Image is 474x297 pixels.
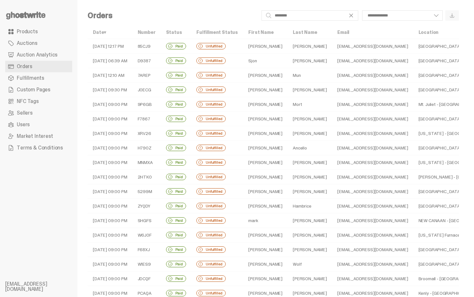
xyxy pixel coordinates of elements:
td: W6J0F [133,228,161,242]
td: Mun [288,68,332,83]
a: Auction Analytics [5,49,72,61]
td: [EMAIL_ADDRESS][DOMAIN_NAME] [332,213,413,228]
td: [DATE] 09:00 PM [88,97,133,112]
td: [EMAIL_ADDRESS][DOMAIN_NAME] [332,83,413,97]
td: [EMAIL_ADDRESS][DOMAIN_NAME] [332,242,413,257]
td: [DATE] 06:39 AM [88,54,133,68]
td: [EMAIL_ADDRESS][DOMAIN_NAME] [332,155,413,170]
td: [DATE] 09:30 PM [88,83,133,97]
td: [PERSON_NAME] [288,271,332,286]
div: Unfulfilled [196,145,226,151]
td: SHGFS [133,213,161,228]
div: Unfulfilled [196,87,226,93]
div: Paid [166,203,186,209]
td: [DATE] 09:00 PM [88,228,133,242]
span: Custom Pages [17,87,50,92]
td: [DATE] 09:00 PM [88,242,133,257]
div: Paid [166,290,186,296]
td: [EMAIL_ADDRESS][DOMAIN_NAME] [332,68,413,83]
div: Paid [166,232,186,238]
div: Paid [166,246,186,253]
a: Auctions [5,37,72,49]
td: [DATE] 09:00 PM [88,184,133,199]
td: [DATE] 09:00 PM [88,257,133,271]
div: Unfulfilled [196,101,226,108]
div: Paid [166,57,186,64]
td: [EMAIL_ADDRESS][DOMAIN_NAME] [332,271,413,286]
td: [PERSON_NAME] [243,184,288,199]
td: [PERSON_NAME] [243,126,288,141]
span: Auction Analytics [17,52,57,57]
td: [DATE] 09:00 PM [88,199,133,213]
td: H790Z [133,141,161,155]
td: W1ES9 [133,257,161,271]
td: [PERSON_NAME] [288,242,332,257]
th: Last Name [288,26,332,39]
td: Mort [288,97,332,112]
td: [DATE] 09:00 PM [88,155,133,170]
td: D9387 [133,54,161,68]
td: [PERSON_NAME] [243,97,288,112]
td: [PERSON_NAME] [243,112,288,126]
td: [DATE] 12:10 AM [88,68,133,83]
td: ZYQDY [133,199,161,213]
span: Auctions [17,41,37,46]
td: [PERSON_NAME] [288,184,332,199]
div: Paid [166,101,186,108]
div: Unfulfilled [196,232,226,238]
td: mark [243,213,288,228]
div: Unfulfilled [196,275,226,282]
a: Sellers [5,107,72,119]
div: Paid [166,275,186,282]
h4: Orders [88,12,113,19]
td: [PERSON_NAME] [243,228,288,242]
td: J0ECG [133,83,161,97]
div: Paid [166,174,186,180]
div: Unfulfilled [196,174,226,180]
a: Date▾ [93,29,106,35]
span: Market Interest [17,134,53,139]
td: [EMAIL_ADDRESS][DOMAIN_NAME] [332,54,413,68]
div: Paid [166,116,186,122]
td: [EMAIL_ADDRESS][DOMAIN_NAME] [332,257,413,271]
td: [EMAIL_ADDRESS][DOMAIN_NAME] [332,184,413,199]
td: [PERSON_NAME] [288,54,332,68]
td: [PERSON_NAME] [288,155,332,170]
td: [EMAIL_ADDRESS][DOMAIN_NAME] [332,126,413,141]
th: Email [332,26,413,39]
td: [PERSON_NAME] [243,271,288,286]
td: Sjon [243,54,288,68]
div: Unfulfilled [196,43,226,49]
td: [DATE] 09:00 PM [88,213,133,228]
a: Users [5,119,72,130]
td: XRV26 [133,126,161,141]
div: Unfulfilled [196,203,226,209]
td: Hambrice [288,199,332,213]
div: Unfulfilled [196,72,226,78]
a: Custom Pages [5,84,72,96]
span: NFC Tags [17,99,39,104]
a: Market Interest [5,130,72,142]
div: Unfulfilled [196,188,226,195]
td: Ancello [288,141,332,155]
td: [PERSON_NAME] [288,39,332,54]
td: [PERSON_NAME] [288,170,332,184]
td: [DATE] 09:00 PM [88,126,133,141]
div: Unfulfilled [196,130,226,137]
td: [DATE] 09:00 PM [88,112,133,126]
div: Unfulfilled [196,261,226,267]
th: First Name [243,26,288,39]
td: [PERSON_NAME] [243,242,288,257]
td: [PERSON_NAME] [288,112,332,126]
td: [EMAIL_ADDRESS][DOMAIN_NAME] [332,39,413,54]
td: [PERSON_NAME] [243,141,288,155]
td: [DATE] 09:00 PM [88,141,133,155]
td: [PERSON_NAME] [288,213,332,228]
td: [EMAIL_ADDRESS][DOMAIN_NAME] [332,228,413,242]
div: Paid [166,145,186,151]
div: Unfulfilled [196,246,226,253]
td: Wolf [288,257,332,271]
td: [PERSON_NAME] [243,199,288,213]
td: 7AREP [133,68,161,83]
a: Fulfillments [5,72,72,84]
